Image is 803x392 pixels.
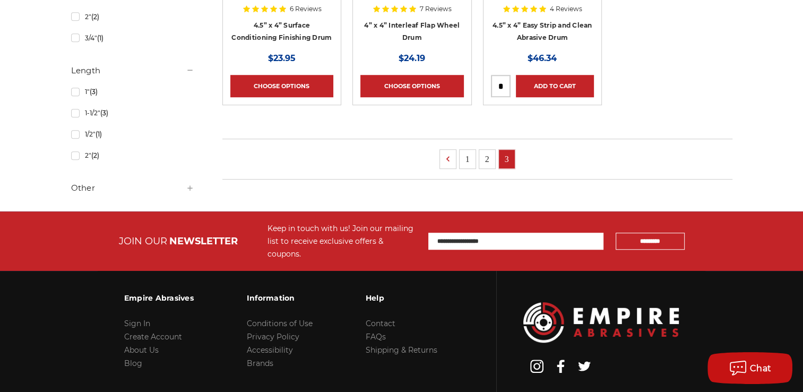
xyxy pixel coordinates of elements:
[71,125,194,143] a: 1/2"
[124,345,159,355] a: About Us
[366,319,395,328] a: Contact
[119,235,167,247] span: JOIN OUR
[230,75,333,97] a: Choose Options
[516,75,594,97] a: Add to Cart
[91,151,99,159] span: (2)
[247,359,273,368] a: Brands
[71,104,194,122] a: 1-1/2"
[366,287,437,309] h3: Help
[71,182,194,194] h5: Other
[290,6,322,12] span: 6 Reviews
[399,53,425,63] span: $24.19
[124,287,194,309] h3: Empire Abrasives
[366,345,437,355] a: Shipping & Returns
[550,6,582,12] span: 4 Reviews
[493,21,592,41] a: 4.5” x 4” Easy Strip and Clean Abrasive Drum
[71,29,194,47] a: 3/4"
[267,222,418,260] div: Keep in touch with us! Join our mailing list to receive exclusive offers & coupons.
[523,302,679,342] img: Empire Abrasives Logo Image
[360,75,463,97] a: Choose Options
[364,21,460,41] a: 4” x 4” Interleaf Flap Wheel Drum
[124,319,150,328] a: Sign In
[479,150,495,168] a: 2
[91,13,99,21] span: (2)
[499,150,515,168] a: 3
[89,88,97,96] span: (3)
[169,235,238,247] span: NEWSLETTER
[247,287,313,309] h3: Information
[268,53,296,63] span: $23.95
[707,352,792,384] button: Chat
[366,332,386,342] a: FAQs
[460,150,476,168] a: 1
[247,332,299,342] a: Privacy Policy
[71,64,194,77] h5: Length
[231,21,332,41] a: 4.5” x 4” Surface Conditioning Finishing Drum
[71,7,194,26] a: 2"
[100,109,108,117] span: (3)
[71,82,194,101] a: 1"
[124,359,142,368] a: Blog
[71,146,194,165] a: 2"
[97,34,103,42] span: (1)
[528,53,557,63] span: $46.34
[124,332,182,342] a: Create Account
[750,363,772,373] span: Chat
[247,345,293,355] a: Accessibility
[95,130,101,138] span: (1)
[247,319,313,328] a: Conditions of Use
[420,6,452,12] span: 7 Reviews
